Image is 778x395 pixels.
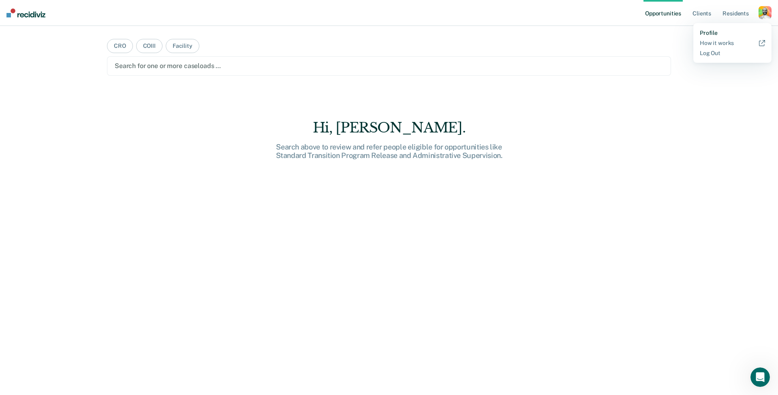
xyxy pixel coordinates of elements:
a: Log Out [700,50,765,57]
img: Recidiviz [6,9,45,17]
a: How it works [700,40,765,47]
div: Hi, [PERSON_NAME]. [259,120,519,136]
button: Facility [166,39,199,53]
div: Search above to review and refer people eligible for opportunities like Standard Transition Progr... [259,143,519,160]
button: CRO [107,39,133,53]
button: COIII [136,39,162,53]
iframe: Intercom live chat [750,367,770,387]
a: Profile [700,30,765,36]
